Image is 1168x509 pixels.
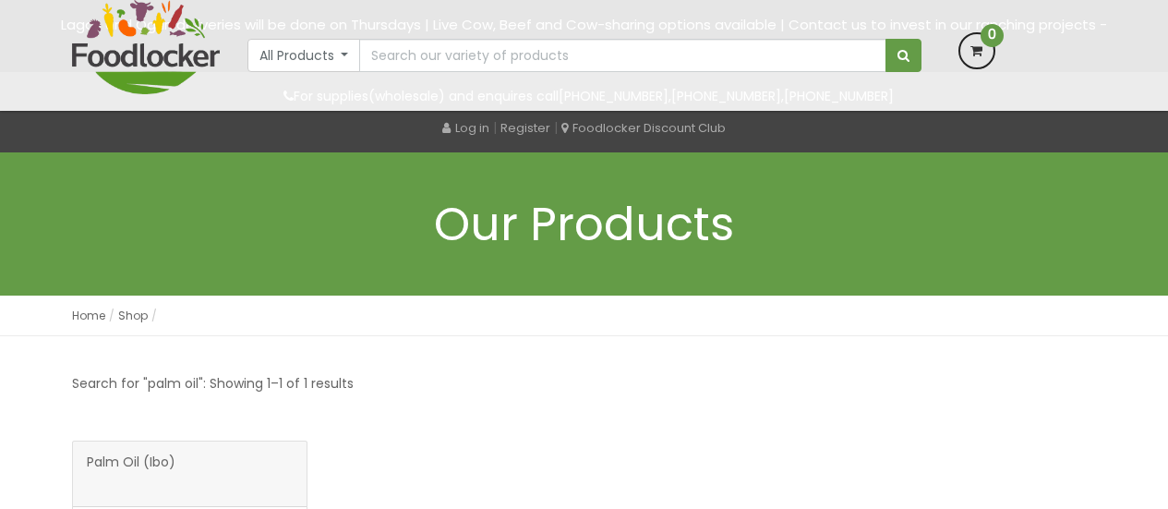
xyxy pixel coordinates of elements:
[359,39,885,72] input: Search our variety of products
[72,199,1097,249] h1: Our Products
[442,119,489,137] a: Log in
[118,308,148,323] a: Shop
[72,373,354,394] p: Search for "palm oil": Showing 1–1 of 1 results
[247,39,361,72] button: All Products
[981,24,1004,47] span: 0
[561,119,726,137] a: Foodlocker Discount Club
[554,118,558,137] span: |
[500,119,550,137] a: Register
[72,308,105,323] a: Home
[87,455,175,492] span: Palm Oil (Ibo)
[493,118,497,137] span: |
